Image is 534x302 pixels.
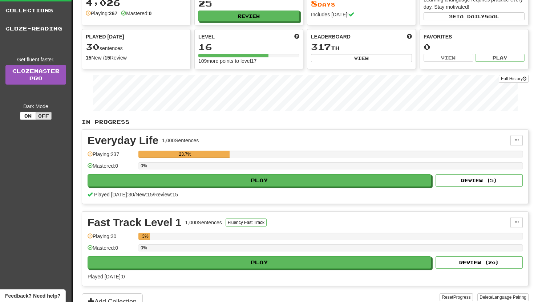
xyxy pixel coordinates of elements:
span: New: 15 [135,192,153,197]
div: Mastered: 0 [88,244,135,256]
div: 1,000 Sentences [185,219,222,226]
span: / [153,192,154,197]
button: Off [36,112,52,120]
button: View [311,54,412,62]
strong: 15 [104,55,110,61]
span: 317 [311,42,331,52]
strong: 15 [86,55,92,61]
div: Dark Mode [5,103,66,110]
div: New / Review [86,54,187,61]
span: Leaderboard [311,33,351,40]
span: Level [198,33,215,40]
span: a daily [460,14,485,19]
span: 30 [86,42,100,52]
button: Play [475,54,525,62]
div: Playing: 30 [88,233,135,245]
span: Language Pairing [492,295,526,300]
button: Full History [499,75,529,83]
button: Review [198,11,299,21]
span: Played [DATE]: 30 [94,192,134,197]
div: sentences [86,42,187,52]
span: Review: 15 [154,192,178,197]
div: Favorites [424,33,525,40]
div: 23.7% [141,151,229,158]
button: Play [88,174,431,187]
div: 1,000 Sentences [162,137,199,144]
button: Seta dailygoal [424,12,525,20]
strong: 0 [149,11,151,16]
span: Played [DATE]: 0 [88,274,125,279]
span: This week in points, UTC [407,33,412,40]
div: Mastered: [121,10,151,17]
div: 16 [198,42,299,52]
div: Playing: [86,10,117,17]
div: Fast Track Level 1 [88,217,182,228]
div: 0 [424,42,525,52]
div: 109 more points to level 17 [198,57,299,65]
span: / [134,192,135,197]
span: Score more points to level up [294,33,299,40]
p: In Progress [82,118,529,126]
button: DeleteLanguage Pairing [477,293,529,301]
button: On [20,112,36,120]
span: Open feedback widget [5,292,60,299]
strong: 267 [109,11,117,16]
div: Everyday Life [88,135,158,146]
button: ResetProgress [440,293,473,301]
div: 3% [141,233,150,240]
button: Play [88,256,431,269]
button: Review (20) [436,256,523,269]
a: ClozemasterPro [5,65,66,85]
div: Playing: 237 [88,151,135,163]
div: Mastered: 0 [88,162,135,174]
div: th [311,42,412,52]
button: View [424,54,473,62]
button: Review (5) [436,174,523,187]
div: Get fluent faster. [5,56,66,63]
span: Progress [453,295,471,300]
button: Fluency Fast Track [226,219,267,226]
div: Includes [DATE]! [311,11,412,18]
span: Played [DATE] [86,33,124,40]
